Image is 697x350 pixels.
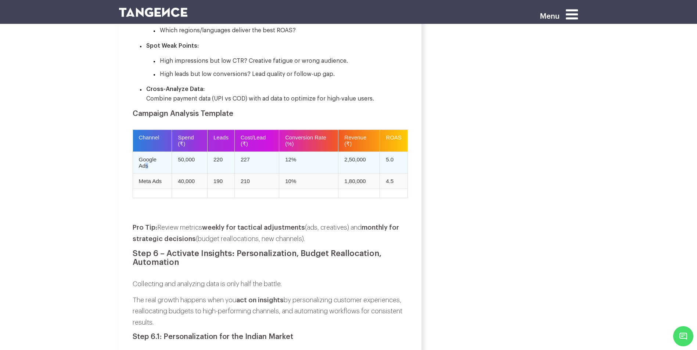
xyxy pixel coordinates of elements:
[234,152,279,173] td: 227
[133,222,408,244] p: Review metrics (ads, creatives) and (budget reallocations, new channels).
[133,110,233,117] strong: Campaign Analysis Template
[208,173,235,189] td: 190
[208,152,235,173] td: 220
[172,152,208,173] td: 50,000
[338,173,380,189] td: 1,80,000
[133,224,399,242] strong: monthly for strategic decisions
[178,134,194,147] strong: Spend (₹)
[139,134,159,141] strong: Channel
[133,173,172,189] td: Meta Ads
[133,249,408,267] h2: Step 6 – Activate Insights: Personalization, Budget Reallocation, Automation
[236,297,284,303] strong: act on insights
[133,295,408,328] p: The real growth happens when you by personalizing customer experiences, reallocating budgets to h...
[133,224,157,231] strong: Pro Tip:
[234,173,279,189] td: 210
[140,85,408,103] li: Combine payment data (UPI vs COD) with ad data to optimize for high-value users.
[338,152,380,173] td: 2,50,000
[146,43,199,49] strong: Spot Weak Points:
[213,134,229,141] strong: Leads
[673,326,693,346] span: Chat Widget
[146,86,205,92] strong: Cross-Analyze Data:
[241,134,266,147] strong: Cost/Lead (₹)
[344,134,366,147] strong: Revenue (₹)
[153,56,408,66] li: High impressions but low CTR? Creative fatigue or wrong audience.
[202,224,305,231] strong: weekly for tactical adjustments
[119,8,188,17] img: logo SVG
[153,26,408,36] li: Which regions/languages deliver the best ROAS?
[279,173,338,189] td: 10%
[133,278,408,290] p: Collecting and analyzing data is only half the battle.
[279,152,338,173] td: 12%
[153,70,408,79] li: High leads but low conversions? Lead quality or follow-up gap.
[386,134,402,141] strong: ROAS
[380,173,408,189] td: 4.5
[172,173,208,189] td: 40,000
[380,152,408,173] td: 5.0
[133,152,172,173] td: Google Ads
[285,134,326,147] strong: Conversion Rate (%)
[133,333,408,341] h3: Step 6.1: Personalization for the Indian Market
